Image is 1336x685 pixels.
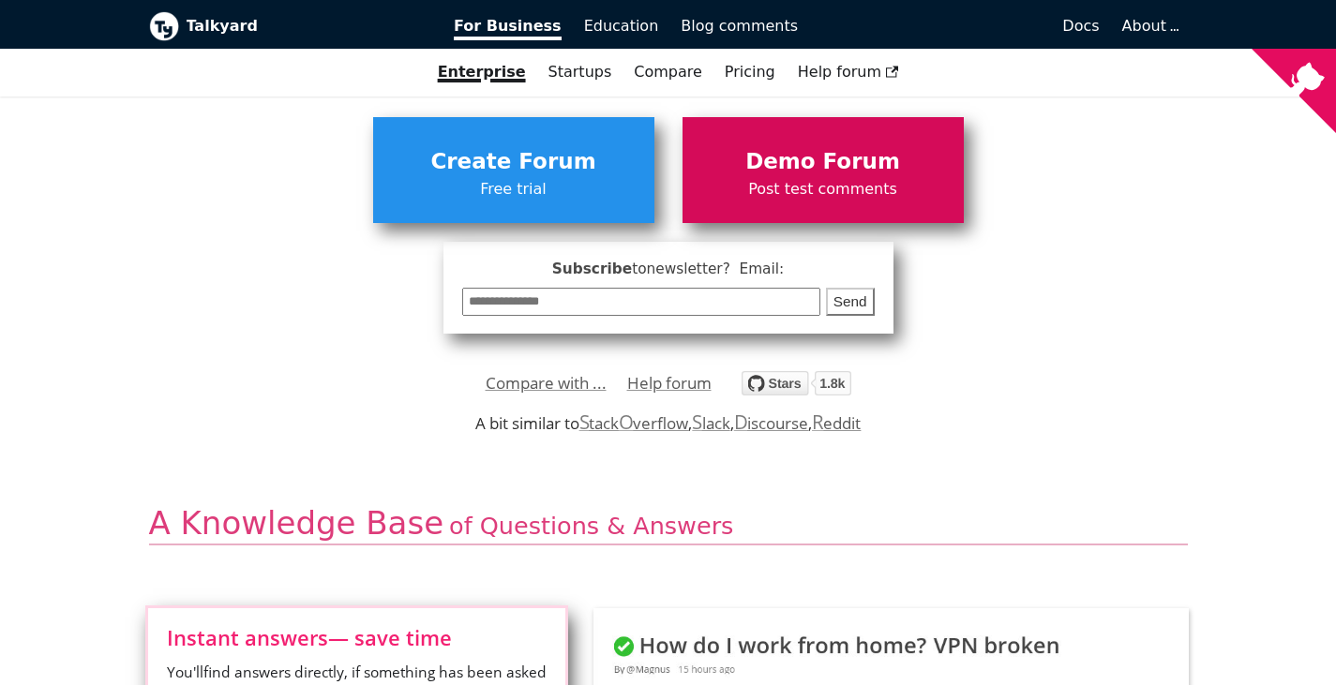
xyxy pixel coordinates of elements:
a: Help forum [787,56,910,88]
a: For Business [443,10,573,42]
span: Create Forum [383,144,645,180]
a: Education [573,10,670,42]
a: Startups [537,56,623,88]
span: Subscribe [462,258,875,281]
a: Slack [692,412,729,434]
span: Demo Forum [692,144,954,180]
img: talkyard.svg [742,371,851,395]
a: Reddit [812,412,861,434]
h2: A Knowledge Base [149,503,1188,545]
span: to newsletter ? Email: [632,261,784,277]
img: Talkyard logo [149,11,179,41]
span: D [734,409,748,435]
a: StackOverflow [579,412,689,434]
button: Send [826,288,875,317]
span: S [692,409,702,435]
a: Star debiki/talkyard on GitHub [742,374,851,401]
a: Help forum [627,369,712,397]
a: Blog comments [669,10,809,42]
a: Create ForumFree trial [373,117,654,222]
a: Compare [634,63,702,81]
a: Enterprise [427,56,537,88]
a: Pricing [713,56,787,88]
span: R [812,409,824,435]
a: Compare with ... [486,369,607,397]
span: Post test comments [692,177,954,201]
b: Talkyard [187,14,428,38]
span: Blog comments [681,17,798,35]
a: Docs [809,10,1111,42]
a: About [1122,17,1177,35]
span: Education [584,17,659,35]
span: Help forum [798,63,899,81]
span: S [579,409,590,435]
span: of Questions & Answers [449,512,733,540]
a: Discourse [734,412,808,434]
span: Instant answers — save time [167,627,547,648]
a: Demo ForumPost test comments [683,117,964,222]
a: Talkyard logoTalkyard [149,11,428,41]
span: Free trial [383,177,645,201]
span: O [619,409,634,435]
span: For Business [454,17,562,40]
span: Docs [1062,17,1099,35]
